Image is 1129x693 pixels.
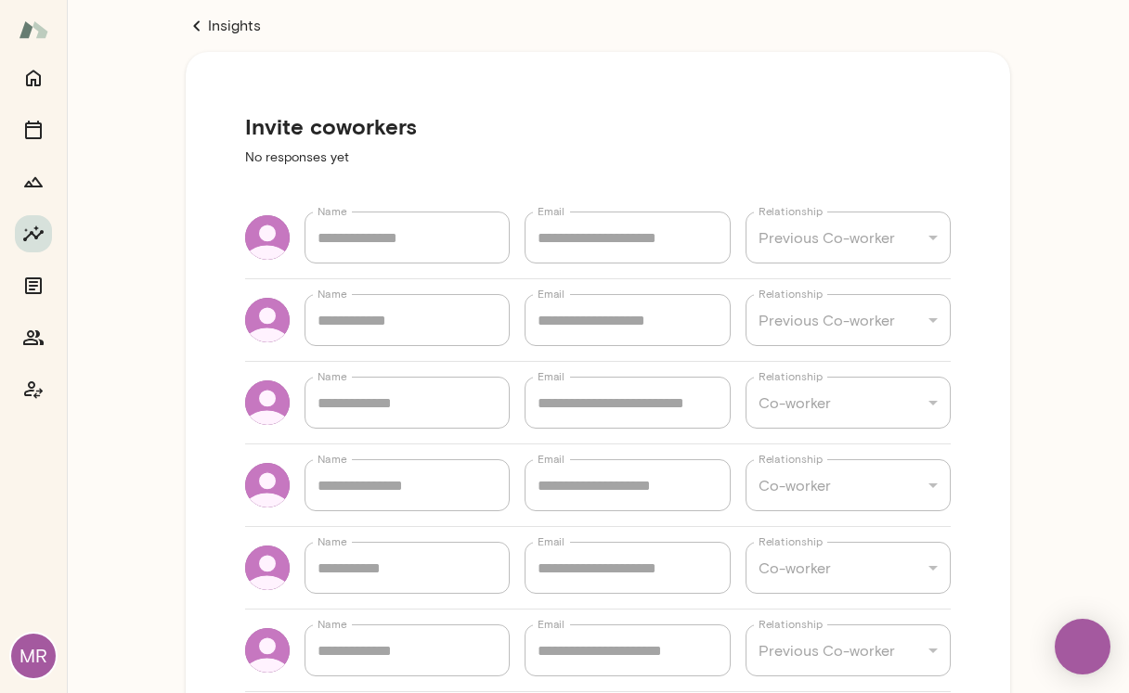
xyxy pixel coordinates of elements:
[759,451,823,467] label: Relationship
[538,286,564,302] label: Email
[538,203,564,219] label: Email
[318,616,347,632] label: Name
[746,212,951,263] div: Previous Co-worker
[245,111,951,141] h5: Invite coworkers
[746,459,951,511] div: Co-worker
[538,616,564,632] label: Email
[15,163,52,200] button: Growth Plan
[746,542,951,594] div: Co-worker
[19,12,48,47] img: Mento
[186,15,1010,37] a: Insights
[11,634,56,678] div: MR
[759,616,823,632] label: Relationship
[15,59,52,96] button: Home
[538,533,564,549] label: Email
[245,148,951,167] p: No responses yet
[538,368,564,384] label: Email
[746,377,951,429] div: Co-worker
[538,451,564,467] label: Email
[759,533,823,549] label: Relationship
[318,533,347,549] label: Name
[15,111,52,148] button: Sessions
[15,371,52,408] button: Coach app
[15,319,52,356] button: Members
[746,624,951,676] div: Previous Co-worker
[15,267,52,304] button: Documents
[318,203,347,219] label: Name
[746,294,951,346] div: Previous Co-worker
[759,203,823,219] label: Relationship
[759,286,823,302] label: Relationship
[15,215,52,252] button: Insights
[318,286,347,302] label: Name
[318,451,347,467] label: Name
[318,368,347,384] label: Name
[759,368,823,384] label: Relationship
